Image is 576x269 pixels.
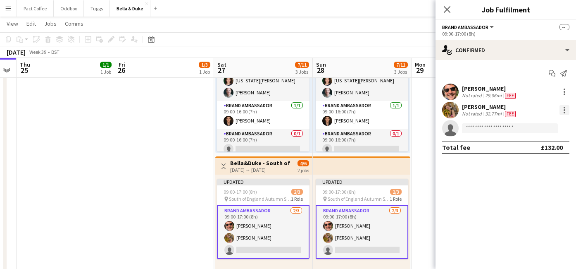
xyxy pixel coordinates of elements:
span: Edit [26,20,36,27]
span: -- [559,24,569,30]
div: 32.77mi [483,110,503,117]
span: Brand Ambassador [442,24,488,30]
span: 29 [414,65,426,75]
span: Mon [415,61,426,68]
div: Not rated [462,110,483,117]
span: Sun [316,61,326,68]
app-card-role: Brand Ambassador1/109:00-16:00 (7h)[PERSON_NAME] [316,101,408,129]
div: 1 Job [199,69,210,75]
div: [DATE] → [DATE] [230,167,292,173]
span: South of England Autumn Show and Horsetrials [328,196,390,202]
app-card-role: Brand Ambassador2/309:00-17:00 (8h)[PERSON_NAME][PERSON_NAME] [217,205,309,259]
div: BST [51,49,60,55]
div: £132.00 [541,143,563,151]
span: 1/1 [100,62,112,68]
span: 7/11 [394,62,408,68]
span: 28 [315,65,326,75]
div: 2 jobs [298,166,309,173]
span: Comms [65,20,83,27]
button: Brand Ambassador [442,24,495,30]
button: Tuggs [84,0,110,17]
div: [PERSON_NAME] [462,85,517,92]
span: 2/3 [291,189,303,195]
div: 1 Job [100,69,111,75]
div: Updated [316,179,408,185]
div: Crew has different fees then in role [503,110,517,117]
span: Thu [20,61,30,68]
app-card-role: Brand Ambassador1/109:00-16:00 (7h)[PERSON_NAME] [217,101,309,129]
span: 09:00-17:00 (8h) [224,189,257,195]
app-job-card: 09:00-16:00 (7h)4/53 RolesBrand Ambassador3/309:00-16:00 (7h)[PERSON_NAME][US_STATE][PERSON_NAME]... [316,29,408,151]
app-card-role: Brand Ambassador2/309:00-17:00 (8h)[PERSON_NAME][PERSON_NAME] [316,205,408,259]
span: Fri [119,61,125,68]
span: 1/3 [199,62,210,68]
span: Sat [217,61,226,68]
div: Confirmed [436,40,576,60]
app-card-role: Brand Ambassador0/109:00-16:00 (7h) [316,129,408,157]
div: Crew has different fees then in role [503,92,517,99]
span: Fee [505,111,516,117]
span: 27 [216,65,226,75]
div: [PERSON_NAME] [462,103,517,110]
app-job-card: 09:00-16:00 (7h)4/53 RolesBrand Ambassador3/309:00-16:00 (7h)[PERSON_NAME][US_STATE][PERSON_NAME]... [217,29,309,151]
div: 3 Jobs [394,69,407,75]
span: 4/6 [298,160,309,166]
span: 1 Role [291,196,303,202]
div: [DATE] [7,48,26,56]
span: South of England Autumn Show and Horsetrials [229,196,291,202]
a: Jobs [41,18,60,29]
span: 1 Role [390,196,402,202]
div: 3 Jobs [295,69,309,75]
a: View [3,18,21,29]
app-job-card: Updated09:00-17:00 (8h)2/3 South of England Autumn Show and Horsetrials1 RoleBrand Ambassador2/30... [217,179,309,259]
div: Not rated [462,92,483,99]
span: 26 [117,65,125,75]
button: Oddbox [54,0,84,17]
span: 2/3 [390,189,402,195]
span: Week 39 [27,49,48,55]
div: 09:00-17:00 (8h) [442,31,569,37]
h3: Job Fulfilment [436,4,576,15]
div: Total fee [442,143,470,151]
span: 25 [19,65,30,75]
h3: Bella&Duke - South of England Autumn Show and Horse trials [230,159,292,167]
div: 29.06mi [483,92,503,99]
span: Jobs [44,20,57,27]
span: 7/11 [295,62,309,68]
app-job-card: Updated09:00-17:00 (8h)2/3 South of England Autumn Show and Horsetrials1 RoleBrand Ambassador2/30... [316,179,408,259]
button: Pact Coffee [17,0,54,17]
span: View [7,20,18,27]
span: Fee [505,93,516,99]
span: 09:00-17:00 (8h) [322,189,356,195]
a: Comms [62,18,87,29]
a: Edit [23,18,39,29]
app-card-role: Brand Ambassador0/109:00-16:00 (7h) [217,129,309,157]
div: Updated [217,179,309,185]
button: Bella & Duke [110,0,150,17]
